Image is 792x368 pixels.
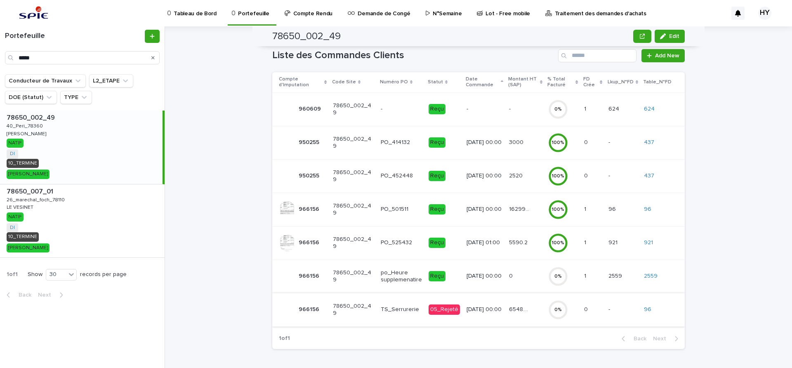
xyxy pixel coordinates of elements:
[584,104,588,113] p: 1
[5,91,57,104] button: DOE (Statut)
[608,204,618,213] p: 96
[299,104,323,113] p: 960609
[429,137,445,148] div: Reçu
[584,137,589,146] p: 0
[509,171,524,179] p: 2520
[333,169,374,183] p: 78650_002_49
[14,292,31,298] span: Back
[7,196,66,203] p: 26_marechal_foch_78110
[333,102,374,116] p: 78650_002_49
[509,204,531,213] p: 162995.55
[333,303,374,317] p: 78650_002_49
[655,53,679,59] span: Add New
[509,104,512,113] p: -
[10,225,15,231] a: DI
[655,30,685,43] button: Edit
[299,171,321,179] p: 950255
[608,171,612,179] p: -
[7,243,49,252] div: [PERSON_NAME]
[7,232,39,241] div: 10_TERMINE
[80,271,127,278] p: records per page
[608,104,621,113] p: 624
[466,75,499,90] p: Date Commande
[272,92,685,126] tr: 960609960609 78650_002_49-Reçu--- 0%11 624624 624
[7,170,49,179] div: [PERSON_NAME]
[584,171,589,179] p: 0
[584,271,588,280] p: 1
[509,238,529,246] p: 5590.2
[558,49,636,62] input: Search
[381,106,422,113] p: -
[428,78,443,87] p: Statut
[508,75,538,90] p: Montant HT (SAP)
[272,159,685,193] tr: 950255950255 78650_002_49PO_452448Reçu[DATE] 00:0025202520 100%00 -- 437
[7,159,39,168] div: 10_TERMINE
[467,306,503,313] p: [DATE] 00:00
[547,75,573,90] p: % Total Facturé
[548,207,568,212] div: 100 %
[5,51,160,64] div: Search
[10,151,15,157] a: DI
[299,204,321,213] p: 966156
[381,206,422,213] p: PO_501511
[641,49,685,62] a: Add New
[615,335,650,342] button: Back
[644,106,655,113] a: 624
[653,336,671,342] span: Next
[548,274,568,279] div: 0 %
[584,204,588,213] p: 1
[333,203,374,217] p: 78650_002_49
[650,335,685,342] button: Next
[381,239,422,246] p: PO_525432
[644,273,658,280] a: 2559
[429,204,445,215] div: Reçu
[299,137,321,146] p: 950255
[35,291,70,299] button: Next
[272,50,555,61] h1: Liste des Commandes Clients
[89,74,133,87] button: L2_ETAPE
[548,307,568,313] div: 0 %
[381,172,422,179] p: PO_452448
[272,193,685,226] tr: 966156966156 78650_002_49PO_501511Reçu[DATE] 00:00162995.55162995.55 100%11 9696 96
[467,172,503,179] p: [DATE] 00:00
[548,140,568,146] div: 100 %
[7,122,45,129] p: 40_Peri_78360
[7,203,35,210] p: LE VESINET
[272,226,685,259] tr: 966156966156 78650_002_49PO_525432Reçu[DATE] 01:005590.25590.2 100%11 921921 921
[509,271,514,280] p: 0
[272,31,341,42] h2: 78650_002_49
[583,75,598,90] p: FD Crée
[332,78,356,87] p: Code Site
[644,306,651,313] a: 96
[467,139,503,146] p: [DATE] 00:00
[548,106,568,112] div: 0 %
[467,239,503,246] p: [DATE] 01:00
[548,240,568,246] div: 100 %
[7,130,48,137] p: [PERSON_NAME]
[608,304,612,313] p: -
[429,304,460,315] div: 05_Rejeté
[509,137,525,146] p: 3000
[467,206,503,213] p: [DATE] 00:00
[429,171,445,181] div: Reçu
[584,304,589,313] p: 0
[7,186,55,196] p: 78650_007_01
[381,139,422,146] p: PO_414132
[272,293,685,326] tr: 966156966156 78650_002_49TS_Serrurerie05_Rejeté[DATE] 00:006548.626548.62 0%00 -- 96
[608,238,619,246] p: 921
[60,91,92,104] button: TYPE
[643,78,672,87] p: Table_N°FD
[380,78,408,87] p: Numéro PO
[299,238,321,246] p: 966156
[758,7,771,20] div: HY
[608,78,634,87] p: Lkup_N°FD
[272,126,685,159] tr: 950255950255 78650_002_49PO_414132Reçu[DATE] 00:0030003000 100%00 -- 437
[429,271,445,281] div: Reçu
[7,112,57,122] p: 78650_002_49
[279,75,322,90] p: Compte d'Imputation
[669,33,679,39] span: Edit
[5,74,86,87] button: Conducteur de Travaux
[5,32,143,41] h1: Portefeuille
[38,292,56,298] span: Next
